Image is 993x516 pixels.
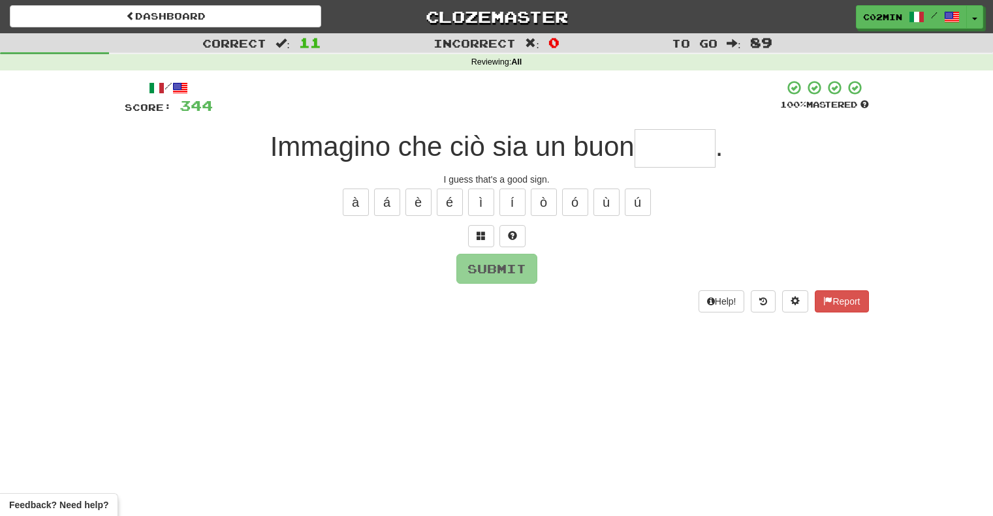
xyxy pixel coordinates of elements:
button: Help! [699,290,745,312]
span: Score: [125,102,172,113]
div: / [125,80,213,96]
span: : [525,38,539,49]
span: 100 % [780,99,806,110]
button: ì [468,189,494,216]
span: 0 [548,35,560,50]
button: Switch sentence to multiple choice alt+p [468,225,494,247]
span: 344 [180,97,213,114]
button: Submit [456,254,537,284]
button: è [405,189,432,216]
span: Correct [202,37,266,50]
span: / [931,10,938,20]
button: ù [593,189,620,216]
span: : [276,38,290,49]
span: Open feedback widget [9,498,108,511]
button: í [499,189,526,216]
span: Immagino che ciò sia un buon [270,131,635,162]
button: é [437,189,463,216]
span: 89 [750,35,772,50]
button: Single letter hint - you only get 1 per sentence and score half the points! alt+h [499,225,526,247]
button: Report [815,290,868,312]
span: c02min [863,11,902,23]
div: Mastered [780,99,869,111]
button: ò [531,189,557,216]
span: 11 [299,35,321,50]
a: c02min / [856,5,967,29]
div: I guess that's a good sign. [125,173,869,186]
strong: All [511,57,522,67]
a: Clozemaster [341,5,652,28]
button: ó [562,189,588,216]
a: Dashboard [10,5,321,27]
span: Incorrect [433,37,516,50]
span: : [727,38,741,49]
button: á [374,189,400,216]
span: To go [672,37,717,50]
button: à [343,189,369,216]
button: ú [625,189,651,216]
span: . [716,131,723,162]
button: Round history (alt+y) [751,290,776,312]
